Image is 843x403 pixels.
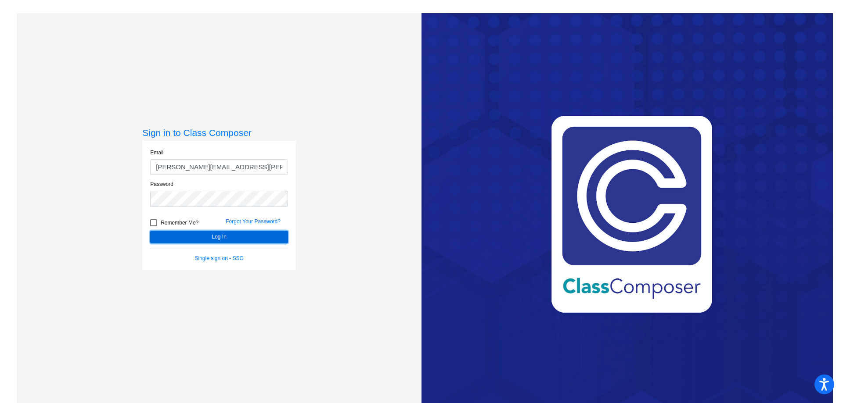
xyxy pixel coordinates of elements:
[150,231,288,243] button: Log In
[150,149,163,157] label: Email
[142,127,296,138] h3: Sign in to Class Composer
[161,218,198,228] span: Remember Me?
[195,255,244,261] a: Single sign on - SSO
[226,218,281,225] a: Forgot Your Password?
[150,180,173,188] label: Password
